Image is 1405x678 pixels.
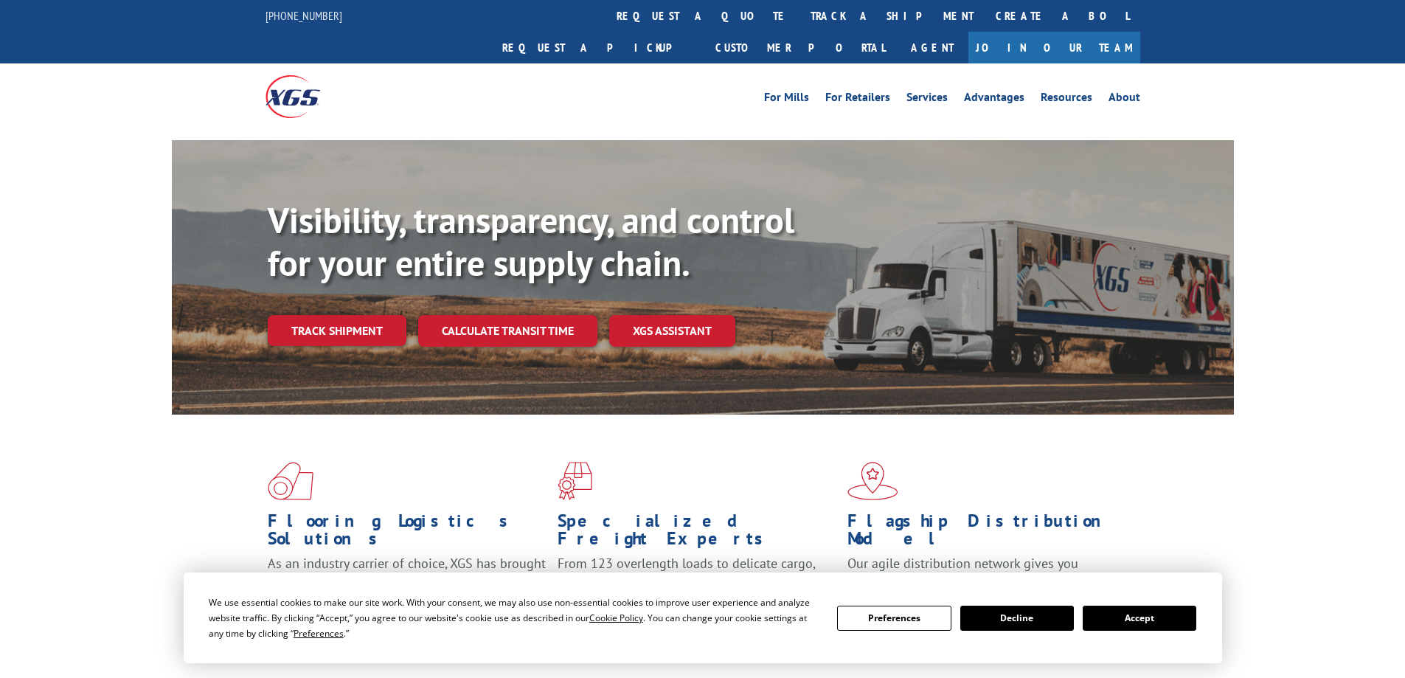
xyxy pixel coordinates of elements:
[837,606,951,631] button: Preferences
[764,91,809,108] a: For Mills
[266,8,342,23] a: [PHONE_NUMBER]
[294,627,344,640] span: Preferences
[847,512,1126,555] h1: Flagship Distribution Model
[968,32,1140,63] a: Join Our Team
[268,555,546,607] span: As an industry carrier of choice, XGS has brought innovation and dedication to flooring logistics...
[209,595,819,641] div: We use essential cookies to make our site work. With your consent, we may also use non-essential ...
[268,512,547,555] h1: Flooring Logistics Solutions
[960,606,1074,631] button: Decline
[964,91,1024,108] a: Advantages
[558,555,836,620] p: From 123 overlength loads to delicate cargo, our experienced staff knows the best way to move you...
[558,462,592,500] img: xgs-icon-focused-on-flooring-red
[268,197,794,286] b: Visibility, transparency, and control for your entire supply chain.
[589,612,643,624] span: Cookie Policy
[418,315,597,347] a: Calculate transit time
[825,91,890,108] a: For Retailers
[896,32,968,63] a: Agent
[847,462,898,500] img: xgs-icon-flagship-distribution-model-red
[1109,91,1140,108] a: About
[906,91,948,108] a: Services
[558,512,836,555] h1: Specialized Freight Experts
[609,315,735,347] a: XGS ASSISTANT
[491,32,704,63] a: Request a pickup
[847,555,1119,589] span: Our agile distribution network gives you nationwide inventory management on demand.
[1041,91,1092,108] a: Resources
[704,32,896,63] a: Customer Portal
[268,315,406,346] a: Track shipment
[184,573,1222,663] div: Cookie Consent Prompt
[268,462,313,500] img: xgs-icon-total-supply-chain-intelligence-red
[1083,606,1196,631] button: Accept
